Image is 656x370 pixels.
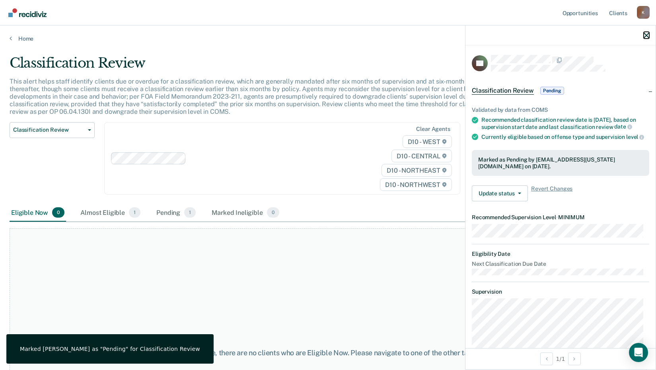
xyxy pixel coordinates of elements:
[465,348,656,369] div: 1 / 1
[481,133,649,140] div: Currently eligible based on offense type and supervision
[568,352,581,365] button: Next Opportunity
[465,78,656,103] div: Classification ReviewPending
[614,123,632,130] span: date
[540,352,553,365] button: Previous Opportunity
[155,204,197,222] div: Pending
[10,35,646,42] a: Home
[267,207,279,218] span: 0
[380,178,452,191] span: D10 - NORTHWEST
[472,107,649,113] div: Validated by data from COMS
[382,164,452,177] span: D10 - NORTHEAST
[184,207,196,218] span: 1
[531,185,572,201] span: Revert Changes
[210,204,281,222] div: Marked Ineligible
[129,207,140,218] span: 1
[478,156,643,170] div: Marked as Pending by [EMAIL_ADDRESS][US_STATE][DOMAIN_NAME] on [DATE].
[10,55,502,78] div: Classification Review
[169,349,487,357] div: At this time, there are no clients who are Eligible Now. Please navigate to one of the other tabs.
[481,117,649,130] div: Recommended classification review date is [DATE], based on supervision start date and last classi...
[10,78,497,116] p: This alert helps staff identify clients due or overdue for a classification review, which are gen...
[626,134,644,140] span: level
[472,251,649,257] dt: Eligibility Date
[472,288,649,295] dt: Supervision
[416,126,450,132] div: Clear agents
[472,87,534,95] span: Classification Review
[10,204,66,222] div: Eligible Now
[629,343,648,362] div: Open Intercom Messenger
[52,207,64,218] span: 0
[13,127,85,133] span: Classification Review
[391,150,452,162] span: D10 - CENTRAL
[403,135,452,148] span: D10 - WEST
[472,185,528,201] button: Update status
[637,6,650,19] button: Profile dropdown button
[472,214,649,221] dt: Recommended Supervision Level MINIMUM
[8,8,47,17] img: Recidiviz
[540,87,564,95] span: Pending
[20,345,200,352] div: Marked [PERSON_NAME] as "Pending" for Classification Review
[472,261,649,267] dt: Next Classification Due Date
[637,6,650,19] div: K
[79,204,142,222] div: Almost Eligible
[556,214,558,220] span: •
